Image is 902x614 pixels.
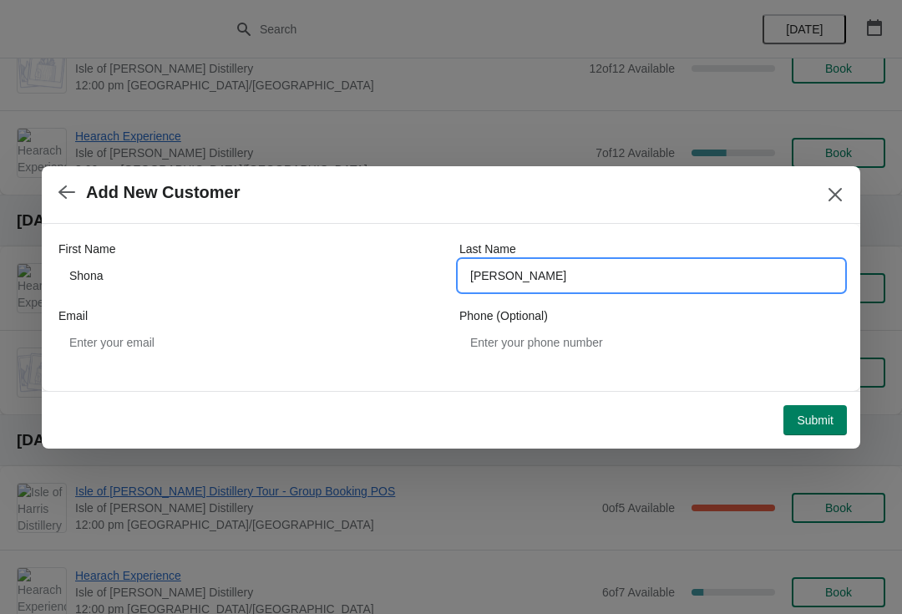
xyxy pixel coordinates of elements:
label: First Name [58,241,115,257]
input: Enter your email [58,327,443,358]
button: Submit [783,405,847,435]
input: Enter your phone number [459,327,844,358]
input: Smith [459,261,844,291]
input: John [58,261,443,291]
button: Close [820,180,850,210]
span: Submit [797,414,834,427]
label: Phone (Optional) [459,307,548,324]
h2: Add New Customer [86,183,240,202]
label: Last Name [459,241,516,257]
label: Email [58,307,88,324]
